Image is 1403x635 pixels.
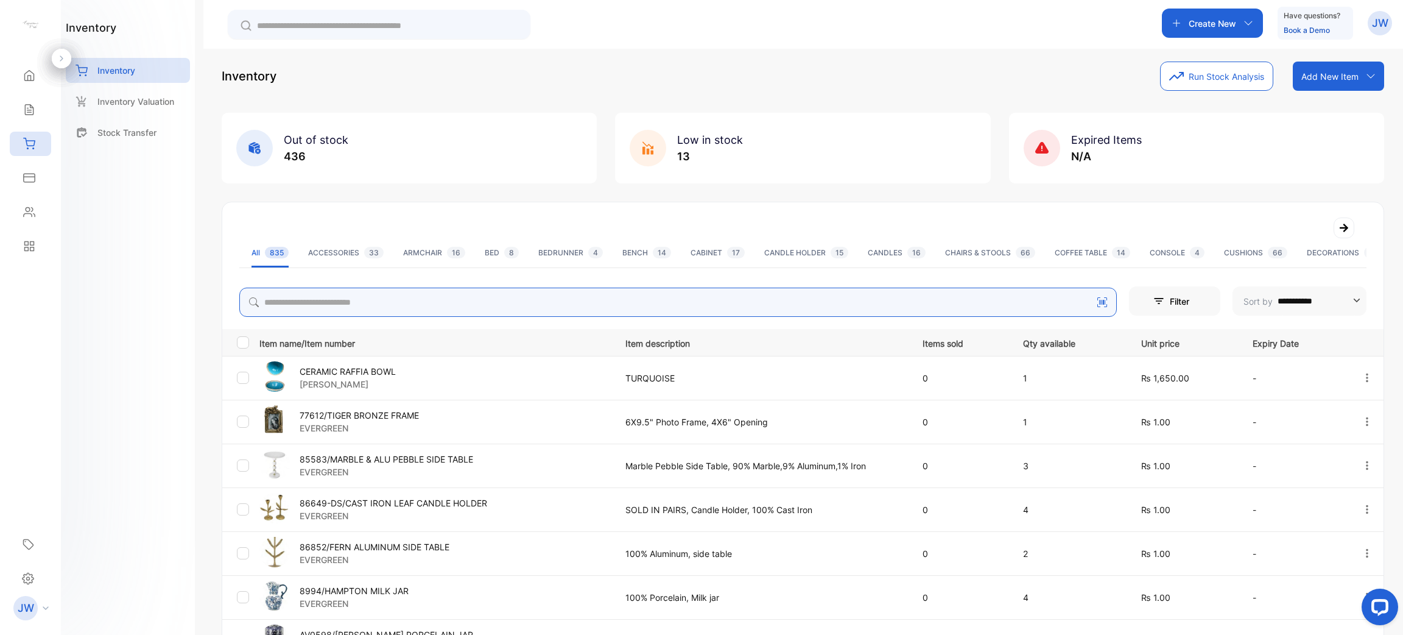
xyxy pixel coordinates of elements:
[300,365,396,378] p: CERAMIC RAFFIA BOWL
[251,247,289,258] div: All
[923,416,998,428] p: 0
[1224,247,1287,258] div: CUSHIONS
[1023,459,1116,472] p: 3
[727,247,745,258] span: 17
[284,148,348,165] p: 436
[1141,417,1170,427] span: ₨ 1.00
[588,247,603,258] span: 4
[1368,9,1392,38] button: JW
[1112,247,1130,258] span: 14
[677,133,743,146] span: Low in stock
[485,247,519,258] div: BED
[1253,591,1337,604] p: -
[691,247,745,258] div: CABINET
[625,591,898,604] p: 100% Porcelain, Milk jar
[625,459,898,472] p: Marble Pebble Side Table, 90% Marble,9% Aluminum,1% Iron
[923,591,998,604] p: 0
[1364,247,1387,258] span: 214
[622,247,671,258] div: BENCH
[923,503,998,516] p: 0
[300,553,449,566] p: EVERGREEN
[625,503,898,516] p: SOLD IN PAIRS, Candle Holder, 100% Cast Iron
[300,466,473,478] p: EVERGREEN
[1141,335,1228,350] p: Unit price
[447,247,465,258] span: 16
[259,581,290,611] img: item
[1301,70,1359,83] p: Add New Item
[1307,247,1387,258] div: DECORATIONS
[831,247,848,258] span: 15
[259,493,290,523] img: item
[300,509,487,522] p: EVERGREEN
[1141,461,1170,471] span: ₨ 1.00
[764,247,848,258] div: CANDLE HOLDER
[66,20,116,36] h1: inventory
[300,541,449,553] p: 86852/FERN ALUMINUM SIDE TABLE
[1253,372,1337,385] p: -
[284,133,348,146] span: Out of stock
[300,378,396,391] p: [PERSON_NAME]
[1253,416,1337,428] p: -
[1023,335,1116,350] p: Qty available
[1071,133,1142,146] span: Expired Items
[403,247,465,258] div: ARMCHAIR
[300,409,419,422] p: 77612/TIGER BRONZE FRAME
[308,247,384,258] div: ACCESSORIES
[66,120,190,145] a: Stock Transfer
[1253,503,1337,516] p: -
[1284,26,1330,35] a: Book a Demo
[259,335,610,350] p: Item name/Item number
[66,89,190,114] a: Inventory Valuation
[18,600,34,616] p: JW
[1150,247,1204,258] div: CONSOLE
[1141,548,1170,559] span: ₨ 1.00
[538,247,603,258] div: BEDRUNNER
[1071,148,1142,165] p: N/A
[259,449,290,480] img: item
[364,247,384,258] span: 33
[97,64,135,77] p: Inventory
[1190,247,1204,258] span: 4
[265,247,289,258] span: 835
[300,422,419,435] p: EVERGREEN
[300,453,473,466] p: 85583/MARBLE & ALU PEBBLE SIDE TABLE
[300,597,409,610] p: EVERGREEN
[1372,15,1388,31] p: JW
[923,547,998,560] p: 0
[259,405,290,436] img: item
[868,247,926,258] div: CANDLES
[625,335,898,350] p: Item description
[945,247,1035,258] div: CHAIRS & STOOLS
[504,247,519,258] span: 8
[625,416,898,428] p: 6X9.5" Photo Frame, 4X6" Opening
[222,67,276,85] p: Inventory
[923,335,998,350] p: Items sold
[1352,584,1403,635] iframe: LiveChat chat widget
[1160,62,1273,91] button: Run Stock Analysis
[1055,247,1130,258] div: COFFEE TABLE
[259,361,290,392] img: item
[300,497,487,509] p: 86649-DS/CAST IRON LEAF CANDLE HOLDER
[923,459,998,472] p: 0
[1023,503,1116,516] p: 4
[923,372,998,385] p: 0
[677,148,743,165] p: 13
[259,537,290,567] img: item
[1023,416,1116,428] p: 1
[1141,592,1170,603] span: ₨ 1.00
[1023,547,1116,560] p: 2
[1162,9,1263,38] button: Create New
[97,126,156,139] p: Stock Transfer
[300,584,409,597] p: 8994/HAMPTON MILK JAR
[1268,247,1287,258] span: 66
[907,247,926,258] span: 16
[1253,547,1337,560] p: -
[1243,295,1273,308] p: Sort by
[1232,286,1366,316] button: Sort by
[1253,335,1337,350] p: Expiry Date
[1023,591,1116,604] p: 4
[66,58,190,83] a: Inventory
[653,247,671,258] span: 14
[97,95,174,108] p: Inventory Valuation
